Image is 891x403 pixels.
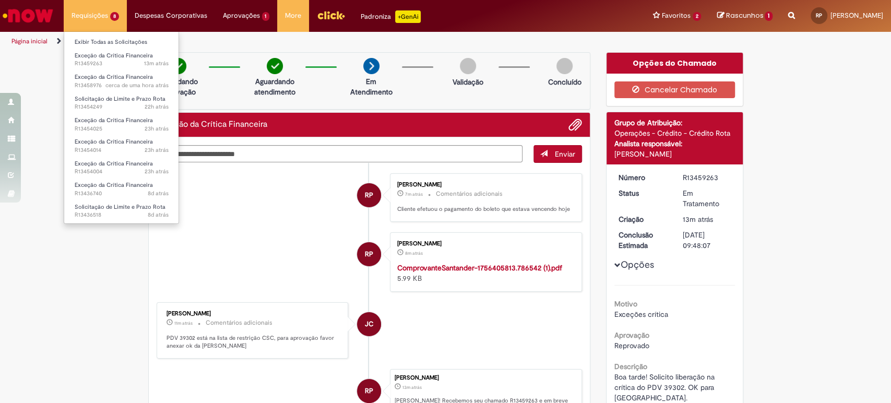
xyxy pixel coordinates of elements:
[683,214,731,224] div: 28/08/2025 16:44:43
[611,214,675,224] dt: Criação
[75,103,169,111] span: R13454249
[285,10,301,21] span: More
[614,330,649,340] b: Aprovação
[8,32,586,51] ul: Trilhas de página
[357,312,381,336] div: Jonas Correia
[395,10,421,23] p: +GenAi
[365,312,374,337] span: JC
[365,242,373,267] span: RP
[361,10,421,23] div: Padroniza
[397,263,571,283] div: 5.99 KB
[174,320,193,326] span: 11m atrás
[145,146,169,154] span: 23h atrás
[75,146,169,155] span: R13454014
[717,11,773,21] a: Rascunhos
[405,250,423,256] span: 8m atrás
[105,81,169,89] span: cerca de uma hora atrás
[157,145,523,163] textarea: Digite sua mensagem aqui...
[614,138,735,149] div: Analista responsável:
[614,81,735,98] button: Cancelar Chamado
[460,58,476,74] img: img-circle-grey.png
[357,242,381,266] div: Rafaela De Jesus Pereira
[614,372,717,402] span: Boa tarde! Solicito liberação na crítica do PDV 39302. OK para [GEOGRAPHIC_DATA].
[614,310,668,319] span: Exceções crítica
[75,138,153,146] span: Exceção da Crítica Financeira
[614,117,735,128] div: Grupo de Atribuição:
[693,12,702,21] span: 2
[816,12,822,19] span: RP
[64,115,179,134] a: Aberto R13454025 : Exceção da Crítica Financeira
[614,341,649,350] span: Reprovado
[357,183,381,207] div: Rafaela De Jesus Pereira
[75,116,153,124] span: Exceção da Crítica Financeira
[144,60,169,67] time: 28/08/2025 16:44:44
[405,191,423,197] time: 28/08/2025 16:50:21
[405,250,423,256] time: 28/08/2025 16:50:09
[405,191,423,197] span: 7m atrás
[174,320,193,326] time: 28/08/2025 16:46:48
[611,172,675,183] dt: Número
[250,76,300,97] p: Aguardando atendimento
[11,37,47,45] a: Página inicial
[568,118,582,132] button: Adicionar anexos
[75,160,153,168] span: Exceção da Crítica Financeira
[683,215,713,224] time: 28/08/2025 16:44:43
[167,334,340,350] p: PDV 39302 está na lista de restrição CSC, para aprovação favor anexar ok da [PERSON_NAME]
[267,58,283,74] img: check-circle-green.png
[148,211,169,219] time: 21/08/2025 14:16:15
[614,128,735,138] div: Operações - Crédito - Crédito Rota
[75,168,169,176] span: R13454004
[64,201,179,221] a: Aberto R13436518 : Solicitação de Limite e Prazo Rota
[363,58,379,74] img: arrow-next.png
[614,149,735,159] div: [PERSON_NAME]
[64,93,179,113] a: Aberto R13454249 : Solicitação de Limite e Prazo Rota
[607,53,743,74] div: Opções do Chamado
[397,205,571,214] p: Cliente efetuou o pagamento do boleto que estava vencendo hoje
[64,50,179,69] a: Aberto R13459263 : Exceção da Crítica Financeira
[548,77,581,87] p: Concluído
[64,31,179,224] ul: Requisições
[75,81,169,90] span: R13458976
[614,362,647,371] b: Descrição
[75,203,165,211] span: Solicitação de Limite e Prazo Rota
[395,375,576,381] div: [PERSON_NAME]
[64,72,179,91] a: Aberto R13458976 : Exceção da Crítica Financeira
[683,215,713,224] span: 13m atrás
[1,5,55,26] img: ServiceNow
[614,299,637,309] b: Motivo
[402,384,422,390] span: 13m atrás
[135,10,207,21] span: Despesas Corporativas
[397,182,571,188] div: [PERSON_NAME]
[145,103,169,111] span: 22h atrás
[436,189,503,198] small: Comentários adicionais
[144,60,169,67] span: 13m atrás
[64,180,179,199] a: Aberto R13436740 : Exceção da Crítica Financeira
[555,149,575,159] span: Enviar
[145,146,169,154] time: 27/08/2025 17:42:10
[75,95,165,103] span: Solicitação de Limite e Prazo Rota
[148,189,169,197] span: 8d atrás
[167,311,340,317] div: [PERSON_NAME]
[397,241,571,247] div: [PERSON_NAME]
[556,58,573,74] img: img-circle-grey.png
[105,81,169,89] time: 28/08/2025 16:06:28
[75,73,153,81] span: Exceção da Crítica Financeira
[157,120,267,129] h2: Exceção da Crítica Financeira Histórico de tíquete
[402,384,422,390] time: 28/08/2025 16:44:43
[611,230,675,251] dt: Conclusão Estimada
[611,188,675,198] dt: Status
[765,11,773,21] span: 1
[64,158,179,177] a: Aberto R13454004 : Exceção da Crítica Financeira
[145,168,169,175] span: 23h atrás
[317,7,345,23] img: click_logo_yellow_360x200.png
[726,10,763,20] span: Rascunhos
[75,181,153,189] span: Exceção da Crítica Financeira
[75,125,169,133] span: R13454025
[533,145,582,163] button: Enviar
[397,263,562,272] a: ComprovanteSantander-1756405813.786542 (1).pdf
[453,77,483,87] p: Validação
[145,125,169,133] time: 27/08/2025 17:43:27
[64,37,179,48] a: Exibir Todas as Solicitações
[110,12,119,21] span: 8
